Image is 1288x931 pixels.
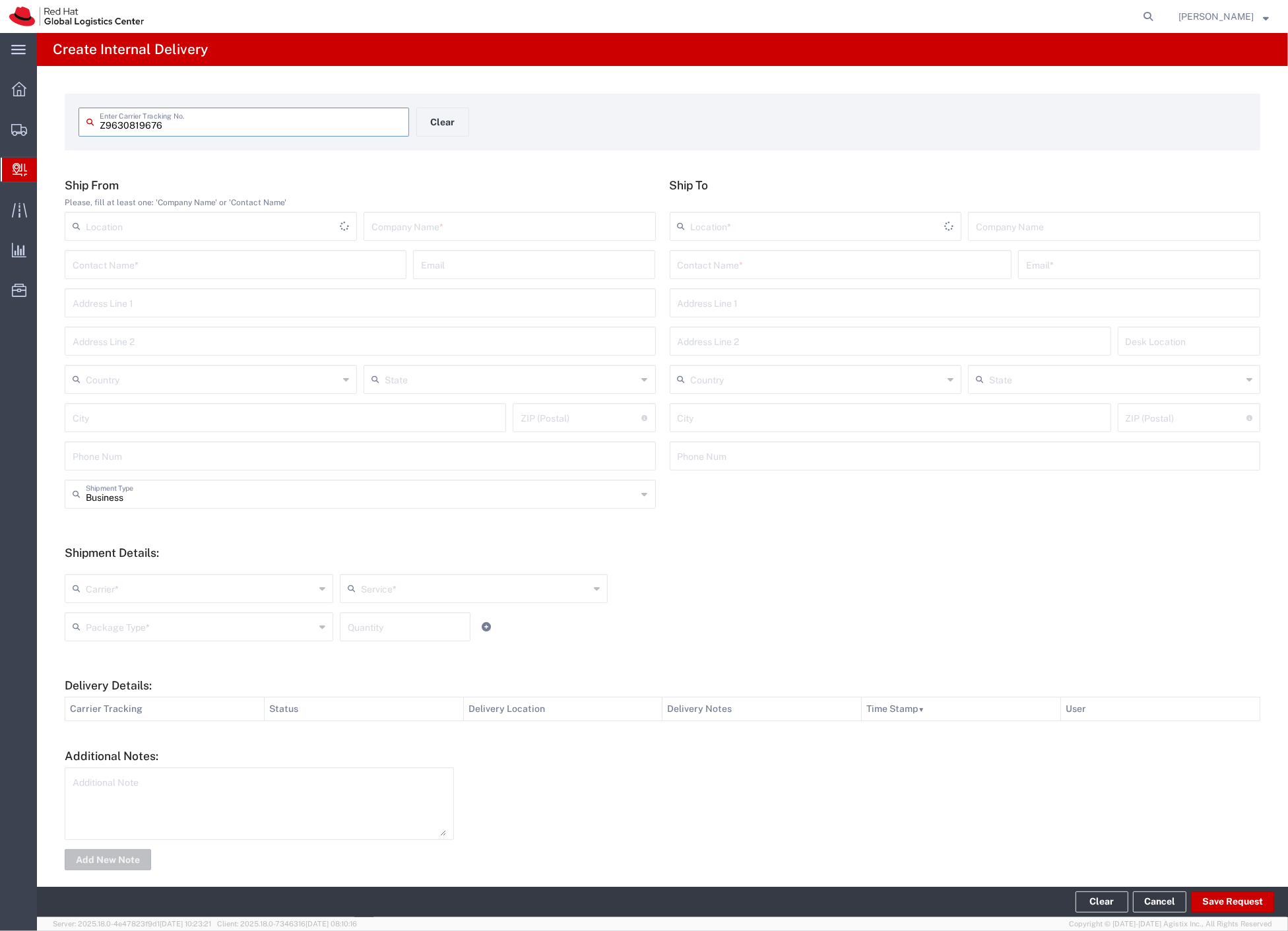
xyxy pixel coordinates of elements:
th: Status [264,697,463,721]
span: Server: 2025.18.0-4e47823f9d1 [53,920,211,928]
span: [DATE] 10:23:21 [160,920,211,928]
span: Client: 2025.18.0-7346316 [217,920,357,928]
button: Clear [416,108,469,137]
button: [PERSON_NAME] [1178,9,1270,24]
th: User [1061,697,1260,721]
table: Delivery Details: [65,697,1260,721]
th: Delivery Location [463,697,662,721]
th: Carrier Tracking [65,697,265,721]
h5: Ship From [65,178,656,192]
h5: Ship To [670,178,1261,192]
a: Add Item [477,618,496,636]
div: Please, fill at least one: 'Company Name' or 'Contact Name' [65,197,656,209]
button: Save Request [1191,891,1274,913]
span: Filip Lizuch [1178,9,1254,24]
h5: Additional Notes: [65,749,1260,763]
h4: Create Internal Delivery [53,33,208,66]
button: Clear [1076,891,1128,913]
th: Time Stamp [862,697,1061,721]
th: Delivery Notes [662,697,862,721]
h5: Shipment Details: [65,546,1260,560]
h5: Delivery Details: [65,678,1260,692]
a: Cancel [1133,891,1186,913]
img: logo [9,7,144,26]
span: Copyright © [DATE]-[DATE] Agistix Inc., All Rights Reserved [1069,918,1272,930]
span: [DATE] 08:10:16 [306,920,357,928]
